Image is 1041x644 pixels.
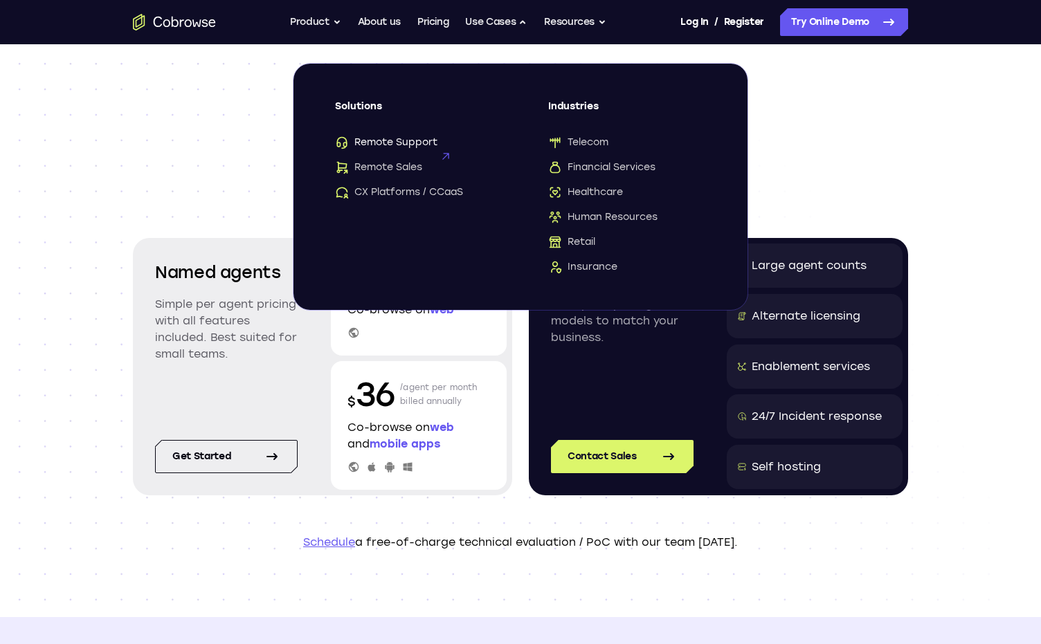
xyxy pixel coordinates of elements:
[752,408,882,425] div: 24/7 Incident response
[548,235,706,249] a: RetailRetail
[752,257,867,274] div: Large agent counts
[752,308,860,324] div: Alternate licensing
[724,8,764,36] a: Register
[133,534,908,551] p: a free-of-charge technical evaluation / PoC with our team [DATE].
[303,535,355,549] a: Schedule
[548,136,608,149] span: Telecom
[548,185,623,199] span: Healthcare
[548,185,562,199] img: Healthcare
[548,260,562,274] img: Insurance
[417,8,449,36] a: Pricing
[548,160,655,174] span: Financial Services
[335,100,493,125] span: Solutions
[347,372,395,416] p: 36
[548,210,658,224] span: Human Resources
[551,296,694,346] p: Enterprise pricing models to match your business.
[680,8,708,36] a: Log In
[133,14,216,30] a: Go to the home page
[548,136,706,149] a: TelecomTelecom
[752,459,821,475] div: Self hosting
[548,136,562,149] img: Telecom
[548,210,562,224] img: Human Resources
[548,235,562,249] img: Retail
[544,8,606,36] button: Resources
[714,14,718,30] span: /
[335,185,463,199] span: CX Platforms / CCaaS
[430,421,454,434] span: web
[347,419,490,452] p: Co-browse on and
[551,440,694,473] a: Contact Sales
[400,372,478,416] p: /agent per month billed annually
[752,358,870,375] div: Enablement services
[335,136,493,149] a: Remote SupportRemote Support
[548,260,617,274] span: Insurance
[780,8,908,36] a: Try Online Demo
[133,111,908,199] h1: pricing models
[548,185,706,199] a: HealthcareHealthcare
[347,394,356,410] span: $
[548,100,706,125] span: Industries
[370,437,440,450] span: mobile apps
[548,210,706,224] a: Human ResourcesHuman Resources
[133,111,908,155] span: Scalable and customized
[548,160,706,174] a: Financial ServicesFinancial Services
[155,296,298,362] p: Simple per agent pricing with all features included. Best suited for small teams.
[548,260,706,274] a: InsuranceInsurance
[335,160,349,174] img: Remote Sales
[548,160,562,174] img: Financial Services
[335,136,437,149] span: Remote Support
[335,185,493,199] a: CX Platforms / CCaaSCX Platforms / CCaaS
[347,302,490,318] p: Co-browse on
[335,185,349,199] img: CX Platforms / CCaaS
[358,8,401,36] a: About us
[335,160,422,174] span: Remote Sales
[155,260,298,285] h2: Named agents
[548,235,595,249] span: Retail
[335,136,349,149] img: Remote Support
[465,8,527,36] button: Use Cases
[155,440,298,473] a: Get started
[290,8,341,36] button: Product
[335,160,493,174] a: Remote SalesRemote Sales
